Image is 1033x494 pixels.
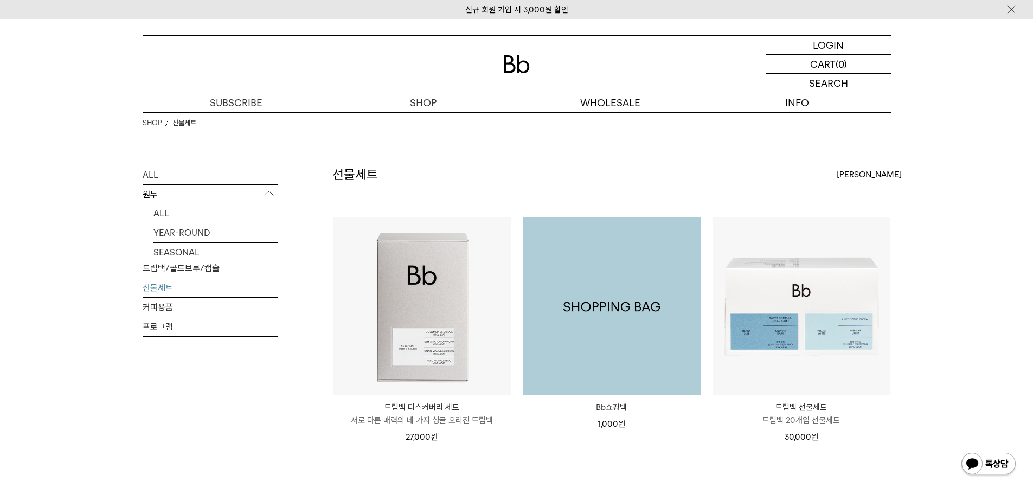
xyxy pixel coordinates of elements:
[704,93,891,112] p: INFO
[713,401,890,427] a: 드립백 선물세트 드립백 20개입 선물세트
[766,55,891,74] a: CART (0)
[143,278,278,297] a: 선물세트
[523,401,701,414] a: Bb쇼핑백
[598,419,625,429] span: 1,000
[172,118,196,129] a: 선물세트
[785,432,818,442] span: 30,000
[960,452,1017,478] img: 카카오톡 채널 1:1 채팅 버튼
[837,168,902,181] span: [PERSON_NAME]
[333,414,511,427] p: 서로 다른 매력의 네 가지 싱글 오리진 드립백
[333,217,511,395] img: 드립백 디스커버리 세트
[333,401,511,414] p: 드립백 디스커버리 세트
[153,243,278,262] a: SEASONAL
[713,414,890,427] p: 드립백 20개입 선물세트
[811,432,818,442] span: 원
[517,93,704,112] p: WHOLESALE
[143,259,278,278] a: 드립백/콜드브루/캡슐
[618,419,625,429] span: 원
[153,223,278,242] a: YEAR-ROUND
[465,5,568,15] a: 신규 회원 가입 시 3,000원 할인
[810,55,836,73] p: CART
[836,55,847,73] p: (0)
[143,93,330,112] a: SUBSCRIBE
[143,298,278,317] a: 커피용품
[713,401,890,414] p: 드립백 선물세트
[330,93,517,112] a: SHOP
[523,217,701,395] img: 1000000569_add2_01.png
[143,185,278,204] p: 원두
[406,432,438,442] span: 27,000
[143,165,278,184] a: ALL
[809,74,848,93] p: SEARCH
[332,165,378,184] h2: 선물세트
[333,401,511,427] a: 드립백 디스커버리 세트 서로 다른 매력의 네 가지 싱글 오리진 드립백
[143,118,162,129] a: SHOP
[504,55,530,73] img: 로고
[523,217,701,395] a: Bb쇼핑백
[431,432,438,442] span: 원
[143,317,278,336] a: 프로그램
[153,204,278,223] a: ALL
[713,217,890,395] img: 드립백 선물세트
[813,36,844,54] p: LOGIN
[766,36,891,55] a: LOGIN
